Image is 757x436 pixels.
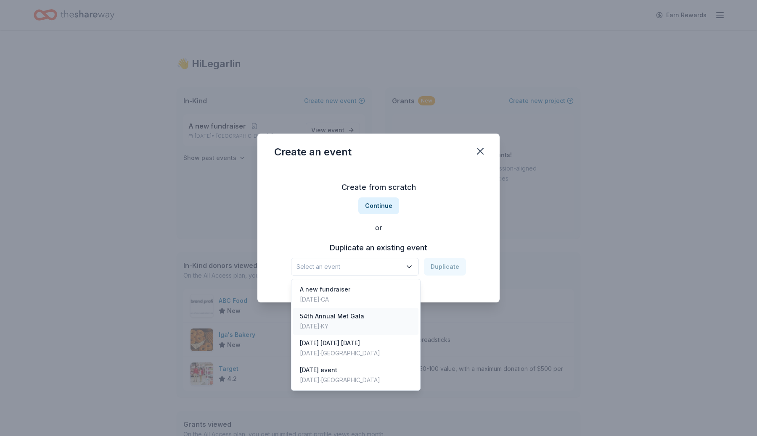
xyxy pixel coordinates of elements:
[300,294,350,305] div: [DATE] · CA
[300,375,380,385] div: [DATE] · [GEOGRAPHIC_DATA]
[300,321,364,331] div: [DATE] · KY
[291,279,421,391] div: Select an event
[300,311,364,321] div: 54th Annual Met Gala
[300,284,350,294] div: A new fundraiser
[291,258,419,276] button: Select an event
[300,348,380,358] div: [DATE] · [GEOGRAPHIC_DATA]
[300,338,380,348] div: [DATE] [DATE] [DATE]
[296,262,402,272] span: Select an event
[300,365,380,375] div: [DATE] event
